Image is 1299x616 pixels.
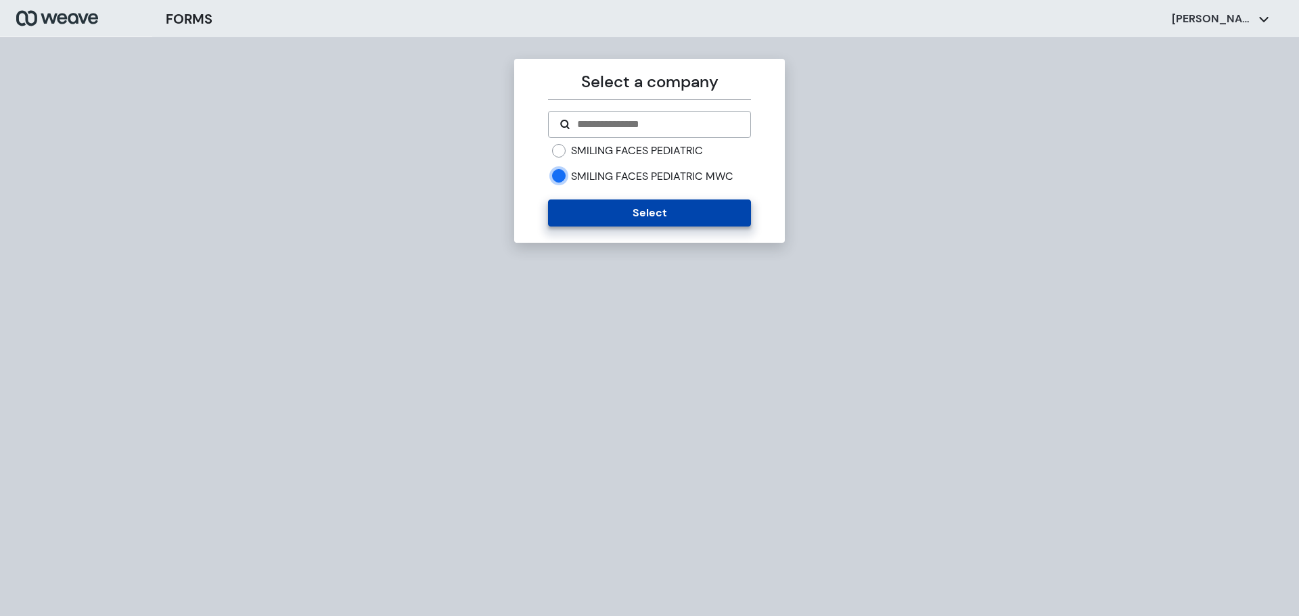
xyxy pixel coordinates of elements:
h3: FORMS [166,9,212,29]
label: SMILING FACES PEDIATRIC [571,143,703,158]
label: SMILING FACES PEDIATRIC MWC [571,169,733,184]
p: Select a company [548,70,750,94]
input: Search [576,116,739,133]
p: [PERSON_NAME] [1172,11,1253,26]
button: Select [548,199,750,227]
